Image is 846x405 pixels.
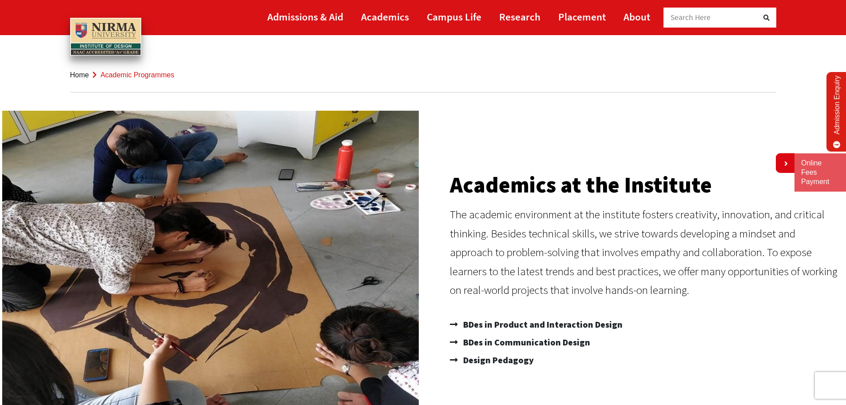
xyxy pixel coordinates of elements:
[461,351,534,369] span: Design Pedagogy
[461,333,590,351] span: BDes in Communication Design
[450,333,838,351] a: BDes in Communication Design
[499,7,540,27] a: Research
[671,12,711,22] span: Search Here
[450,351,838,369] a: Design Pedagogy
[100,71,174,79] span: Academic Programmes
[801,159,839,186] a: Online Fees Payment
[70,71,89,79] a: Home
[267,7,343,27] a: Admissions & Aid
[558,7,606,27] a: Placement
[70,58,776,92] nav: breadcrumb
[450,205,838,300] p: The academic environment at the institute fosters creativity, innovation, and critical thinking. ...
[361,7,409,27] a: Academics
[461,316,623,333] span: BDes in Product and Interaction Design
[427,7,481,27] a: Campus Life
[624,7,650,27] a: About
[450,174,838,196] h2: Academics at the Institute
[70,18,141,56] img: main_logo
[450,316,838,333] a: BDes in Product and Interaction Design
